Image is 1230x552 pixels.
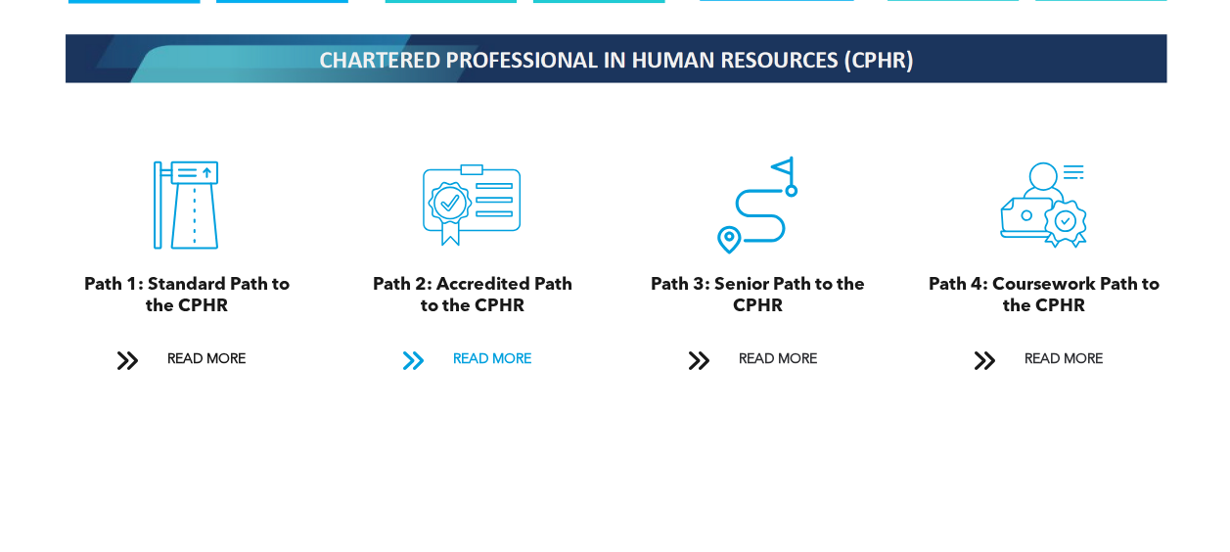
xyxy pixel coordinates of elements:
span: Path 3: Senior Path to the CPHR [651,276,865,315]
span: READ MORE [159,342,251,378]
span: READ MORE [1017,342,1109,378]
span: Path 4: Coursework Path to the CPHR [928,276,1159,315]
span: Path 1: Standard Path to the CPHR [83,276,289,315]
a: READ MORE [102,342,270,378]
span: READ MORE [731,342,823,378]
span: READ MORE [445,342,537,378]
span: Path 2: Accredited Path to the CPHR [372,276,571,315]
a: READ MORE [959,342,1127,378]
a: READ MORE [387,342,556,378]
a: READ MORE [673,342,842,378]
